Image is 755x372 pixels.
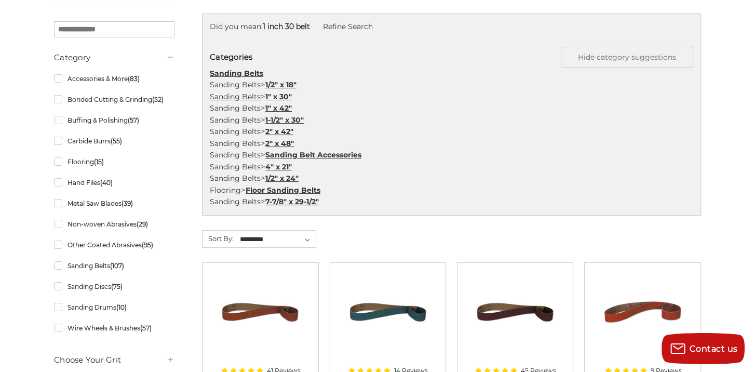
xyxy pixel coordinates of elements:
a: Refine Search [323,22,373,31]
a: 7-7/8" x 29-1/2" [265,197,319,206]
a: 2" x 48" [265,139,294,148]
a: Sanding Belt Accessories [265,150,361,160]
a: 1" x 30" Aluminum Oxide File Belt [465,270,565,371]
a: Other Coated Abrasives [54,236,174,254]
img: 1-1/2" x 30" Sanding Belt - Ceramic [601,270,684,353]
span: (57) [140,324,152,332]
li: > [205,126,699,138]
li: > [205,102,699,114]
li: > [205,149,699,161]
button: Contact us [662,333,745,364]
a: Sanding Belts [54,257,174,275]
span: (83) [128,75,140,83]
span: Contact us [690,344,738,354]
h5: Choose Your Grit [54,354,174,366]
strong: 1 inch 30 belt [263,22,310,31]
span: (107) [110,262,124,270]
a: 4" x 21" [265,162,292,171]
label: Sort By: [203,231,234,246]
a: Carbide Burrs [54,132,174,150]
img: 1" x 30" Zirconia File Belt [346,270,429,353]
li: > [205,161,699,173]
li: > [205,138,699,150]
span: (75) [111,283,123,290]
a: Bonded Cutting & Grinding [54,90,174,109]
a: Buffing & Polishing [54,111,174,129]
a: 1" x 30" [265,92,292,101]
a: Non-woven Abrasives [54,215,174,233]
img: 1" x 30" Aluminum Oxide File Belt [474,270,557,353]
a: 1" x 30" Ceramic File Belt [210,270,311,371]
a: Sanding Belts [210,103,261,113]
select: Sort By: [238,232,316,247]
a: Sanding Belts [210,197,261,206]
img: 1" x 30" Ceramic File Belt [219,270,302,353]
span: (40) [100,179,113,187]
span: (57) [128,116,139,124]
a: Sanding Belts [210,115,261,125]
span: (29) [137,220,148,228]
a: 1-1/2" x 30" Sanding Belt - Ceramic [592,270,693,371]
li: > [205,196,699,208]
a: Sanding Drums [54,298,174,316]
li: > [205,114,699,126]
a: Wire Wheels & Brushes [54,319,174,337]
a: 1/2" x 18" [265,80,296,89]
a: Sanding Belts [210,92,261,101]
li: > [205,91,699,103]
a: Accessories & More [54,70,174,88]
a: Floor Sanding Belts [246,185,320,195]
a: 2" x 42" [265,127,293,136]
li: > [205,184,699,196]
div: Did you mean: [210,21,693,32]
button: Hide category suggestions [561,47,693,68]
h5: Category [54,51,174,64]
a: Sanding Belts [210,139,261,148]
a: Sanding Belts [210,150,261,160]
li: > [205,172,699,184]
li: > [205,79,699,91]
span: (95) [142,241,153,249]
span: (55) [111,137,122,145]
a: 1/2" x 24" [265,174,299,183]
a: 1" x 42" [265,103,292,113]
a: Sanding Discs [54,277,174,296]
span: (39) [122,200,133,207]
a: 1" x 30" Zirconia File Belt [338,270,438,371]
a: Sanding Belts [210,127,261,136]
a: Hand Files [54,174,174,192]
span: (10) [116,303,127,311]
a: Sanding Belts [210,162,261,171]
span: (15) [94,158,104,166]
a: Flooring [54,153,174,171]
a: Sanding Belts [210,69,263,78]
a: Sanding Belts [210,80,261,89]
a: Metal Saw Blades [54,194,174,212]
a: Sanding Belts [210,174,261,183]
a: 1-1/2" x 30" [265,115,304,125]
h5: Categories [210,47,693,68]
span: (52) [152,96,164,103]
a: Flooring [210,185,241,195]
